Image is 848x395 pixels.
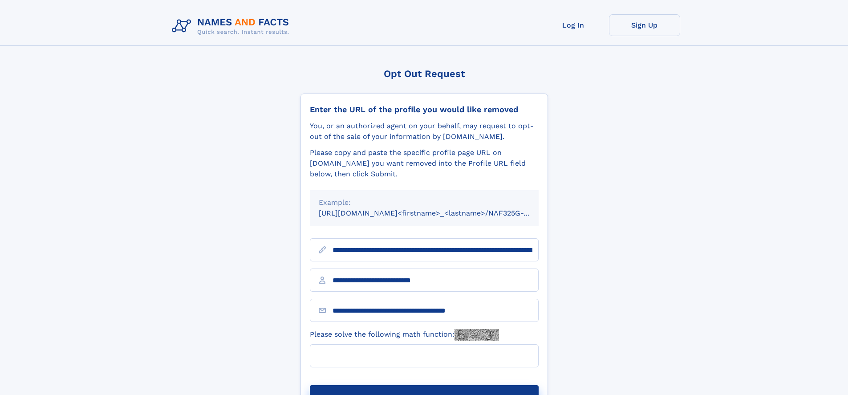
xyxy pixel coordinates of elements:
div: Enter the URL of the profile you would like removed [310,105,539,114]
img: Logo Names and Facts [168,14,296,38]
a: Sign Up [609,14,680,36]
small: [URL][DOMAIN_NAME]<firstname>_<lastname>/NAF325G-xxxxxxxx [319,209,556,217]
div: Opt Out Request [300,68,548,79]
div: Example: [319,197,530,208]
div: You, or an authorized agent on your behalf, may request to opt-out of the sale of your informatio... [310,121,539,142]
a: Log In [538,14,609,36]
div: Please copy and paste the specific profile page URL on [DOMAIN_NAME] you want removed into the Pr... [310,147,539,179]
label: Please solve the following math function: [310,329,499,341]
